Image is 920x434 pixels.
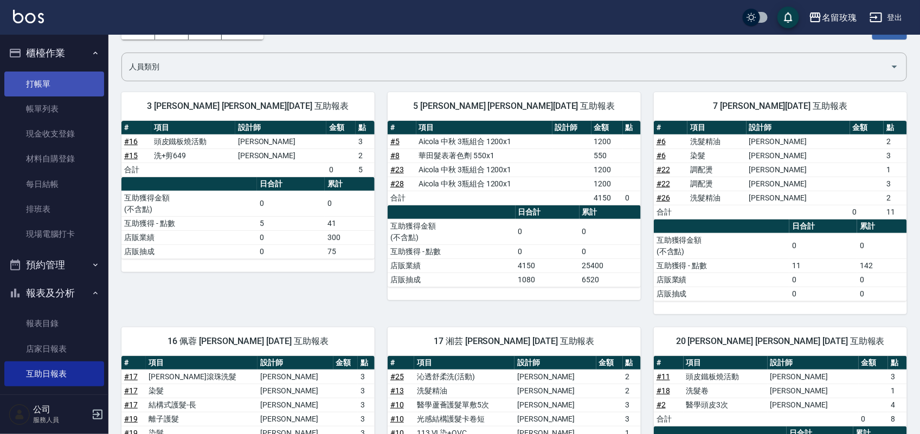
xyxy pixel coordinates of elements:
[416,121,552,135] th: 項目
[4,96,104,121] a: 帳單列表
[888,398,907,412] td: 4
[121,177,375,259] table: a dense table
[684,384,768,398] td: 洗髮卷
[235,121,326,135] th: 設計師
[325,230,375,244] td: 300
[654,356,684,370] th: #
[388,258,516,273] td: 店販業績
[657,179,670,188] a: #22
[623,356,641,370] th: 點
[654,287,789,301] td: 店販抽成
[358,398,375,412] td: 3
[654,121,687,135] th: #
[580,219,641,244] td: 0
[777,7,799,28] button: save
[4,386,104,411] a: 互助點數明細
[552,121,591,135] th: 設計師
[888,370,907,384] td: 3
[857,258,907,273] td: 142
[124,386,138,395] a: #17
[151,121,235,135] th: 項目
[4,251,104,279] button: 預約管理
[768,384,859,398] td: [PERSON_NAME]
[580,258,641,273] td: 25400
[416,134,552,148] td: Aicola 中秋 3瓶組合 1200x1
[4,72,104,96] a: 打帳單
[687,121,746,135] th: 項目
[684,356,768,370] th: 項目
[884,134,907,148] td: 2
[623,121,641,135] th: 點
[33,404,88,415] h5: 公司
[789,219,857,234] th: 日合計
[654,258,789,273] td: 互助獲得 - 點數
[325,216,375,230] td: 41
[358,370,375,384] td: 3
[416,177,552,191] td: Aicola 中秋 3瓶組合 1200x1
[390,386,404,395] a: #13
[258,412,333,426] td: [PERSON_NAME]
[414,370,514,384] td: 沁透舒柔洗(活動)
[388,121,641,205] table: a dense table
[257,230,325,244] td: 0
[326,163,356,177] td: 0
[358,412,375,426] td: 3
[654,205,687,219] td: 合計
[4,222,104,247] a: 現場電腦打卡
[257,191,325,216] td: 0
[126,57,886,76] input: 人員名稱
[850,121,884,135] th: 金額
[805,7,861,29] button: 名留玫瑰
[654,219,907,301] table: a dense table
[789,273,857,287] td: 0
[516,205,580,219] th: 日合計
[358,356,375,370] th: 點
[146,370,258,384] td: [PERSON_NAME]滾珠洗髮
[121,356,146,370] th: #
[514,398,596,412] td: [PERSON_NAME]
[121,216,257,230] td: 互助獲得 - 點數
[151,148,235,163] td: 洗+剪649
[516,273,580,287] td: 1080
[4,361,104,386] a: 互助日報表
[333,356,358,370] th: 金額
[121,163,151,177] td: 合計
[789,258,857,273] td: 11
[687,191,746,205] td: 洗髮精油
[401,101,628,112] span: 5 [PERSON_NAME] [PERSON_NAME][DATE] 互助報表
[657,386,670,395] a: #18
[747,163,850,177] td: [PERSON_NAME]
[657,151,666,160] a: #6
[747,177,850,191] td: [PERSON_NAME]
[884,191,907,205] td: 2
[768,356,859,370] th: 設計師
[388,121,416,135] th: #
[325,244,375,258] td: 75
[859,356,889,370] th: 金額
[401,336,628,347] span: 17 湘芸 [PERSON_NAME] [DATE] 互助報表
[390,137,400,146] a: #5
[388,273,516,287] td: 店販抽成
[390,400,404,409] a: #10
[414,384,514,398] td: 洗髮精油
[121,191,257,216] td: 互助獲得金額 (不含點)
[580,205,641,219] th: 累計
[258,370,333,384] td: [PERSON_NAME]
[134,101,362,112] span: 3 [PERSON_NAME] [PERSON_NAME][DATE] 互助報表
[9,404,30,425] img: Person
[789,287,857,301] td: 0
[121,230,257,244] td: 店販業績
[257,244,325,258] td: 0
[884,163,907,177] td: 1
[687,148,746,163] td: 染髮
[146,356,258,370] th: 項目
[789,233,857,258] td: 0
[356,121,375,135] th: 點
[888,356,907,370] th: 點
[390,165,404,174] a: #23
[516,219,580,244] td: 0
[121,121,375,177] table: a dense table
[850,205,884,219] td: 0
[657,372,670,381] a: #11
[4,146,104,171] a: 材料自購登錄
